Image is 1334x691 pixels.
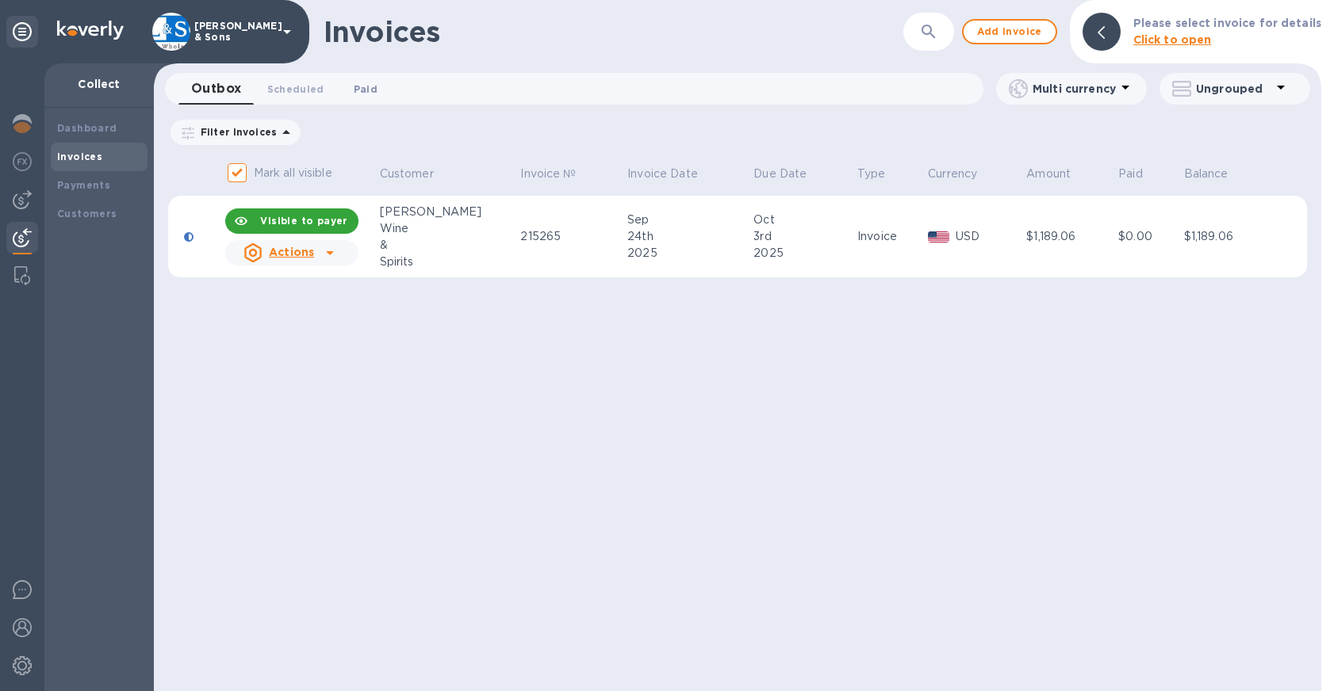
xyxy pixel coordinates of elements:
span: Paid [354,81,378,97]
div: Wine [380,220,516,237]
b: Please select invoice for details [1133,17,1321,29]
span: Scheduled [267,81,324,97]
u: Actions [269,246,314,258]
div: & [380,237,516,254]
span: Invoice № [520,166,596,182]
img: USD [928,231,949,242]
span: Customer [380,166,454,182]
span: Add invoice [976,22,1043,41]
p: Mark all visible [254,165,332,181]
div: Unpin categories [6,16,38,48]
b: Click to open [1133,33,1212,46]
p: Type [857,166,886,182]
div: Oct [753,212,853,228]
b: Payments [57,179,110,191]
p: Currency [928,166,977,182]
b: Customers [57,208,117,220]
div: [PERSON_NAME] [380,204,516,220]
div: 3rd [753,228,853,245]
h1: Invoices [324,15,440,48]
b: Dashboard [57,122,117,134]
p: Invoice № [520,166,576,182]
p: Due Date [753,166,807,182]
div: Invoice [857,228,923,245]
div: 215265 [520,228,623,245]
span: Amount [1026,166,1091,182]
span: Currency [928,166,998,182]
div: $0.00 [1118,228,1179,245]
div: Sep [627,212,749,228]
div: 2025 [627,245,749,262]
div: 24th [627,228,749,245]
div: 2025 [753,245,853,262]
p: USD [956,228,1022,245]
div: $1,189.06 [1184,228,1271,245]
div: $1,189.06 [1026,228,1114,245]
p: Multi currency [1033,81,1116,97]
p: Collect [57,76,141,92]
span: Type [857,166,907,182]
b: Invoices [57,151,102,162]
img: Logo [57,21,124,40]
img: Foreign exchange [13,152,32,171]
p: Customer [380,166,434,182]
p: [PERSON_NAME] & Sons [194,21,274,43]
span: Invoice Date [627,166,719,182]
p: Invoice Date [627,166,698,182]
button: Add invoice [962,19,1057,44]
span: Outbox [191,78,242,100]
p: Amount [1026,166,1071,182]
span: Due Date [753,166,827,182]
div: Spirits [380,254,516,270]
b: Visible to payer [260,215,347,227]
p: Filter Invoices [194,125,277,139]
span: Balance [1184,166,1249,182]
p: Paid [1118,166,1143,182]
p: Ungrouped [1196,81,1271,97]
p: Balance [1184,166,1229,182]
span: Paid [1118,166,1163,182]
